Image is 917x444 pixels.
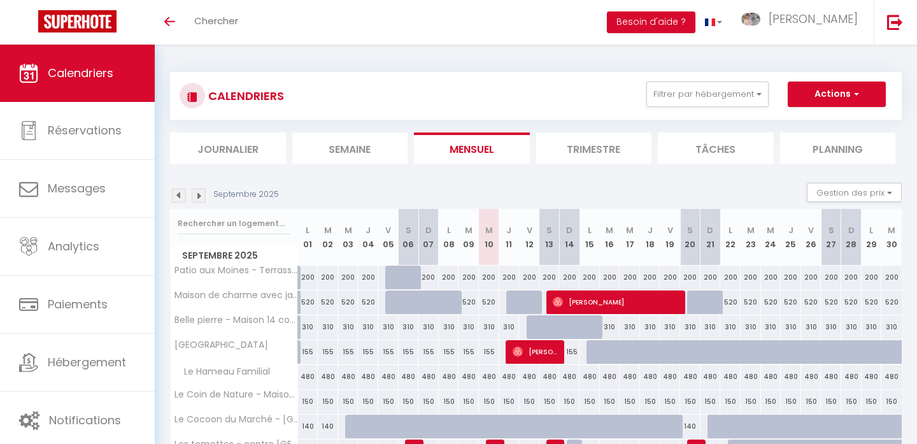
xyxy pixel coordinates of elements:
[399,390,419,413] div: 150
[418,315,439,339] div: 310
[378,315,399,339] div: 310
[536,132,652,164] li: Trimestre
[640,390,660,413] div: 150
[49,412,121,428] span: Notifications
[821,266,841,289] div: 200
[761,315,781,339] div: 310
[458,266,479,289] div: 200
[499,390,520,413] div: 150
[465,224,473,236] abbr: M
[781,390,801,413] div: 150
[841,266,862,289] div: 200
[378,209,399,266] th: 05
[626,224,634,236] abbr: M
[579,390,600,413] div: 150
[841,390,862,413] div: 150
[741,290,761,314] div: 520
[173,315,300,325] span: Belle pierre - Maison 14 couchages - [GEOGRAPHIC_DATA]
[519,266,539,289] div: 200
[841,315,862,339] div: 310
[741,13,760,25] img: ...
[600,315,620,339] div: 310
[338,315,359,339] div: 310
[439,390,459,413] div: 150
[687,224,693,236] abbr: S
[358,315,378,339] div: 310
[48,180,106,196] span: Messages
[324,224,332,236] abbr: M
[519,390,539,413] div: 150
[780,132,896,164] li: Planning
[458,390,479,413] div: 150
[298,390,318,413] div: 150
[600,390,620,413] div: 150
[781,266,801,289] div: 200
[828,224,834,236] abbr: S
[38,10,117,32] img: Super Booking
[358,340,378,364] div: 155
[539,266,560,289] div: 200
[720,266,741,289] div: 200
[358,209,378,266] th: 04
[173,365,273,379] span: Le Hameau Familial
[298,266,318,289] div: 200
[600,266,620,289] div: 200
[173,290,300,300] span: Maison de charme avec jardin – [GEOGRAPHIC_DATA]
[345,224,352,236] abbr: M
[761,365,781,389] div: 480
[801,290,821,314] div: 520
[862,315,882,339] div: 310
[821,290,841,314] div: 520
[358,290,378,314] div: 520
[808,224,814,236] abbr: V
[707,224,713,236] abbr: D
[720,209,741,266] th: 22
[660,266,680,289] div: 200
[559,266,579,289] div: 200
[519,209,539,266] th: 12
[458,340,479,364] div: 155
[519,365,539,389] div: 480
[527,224,532,236] abbr: V
[648,224,653,236] abbr: J
[418,340,439,364] div: 155
[640,315,660,339] div: 310
[366,224,371,236] abbr: J
[801,266,821,289] div: 200
[292,132,408,164] li: Semaine
[667,224,673,236] abbr: V
[700,209,721,266] th: 21
[788,224,793,236] abbr: J
[458,365,479,389] div: 480
[499,365,520,389] div: 480
[781,365,801,389] div: 480
[680,209,700,266] th: 20
[318,209,338,266] th: 02
[881,290,902,314] div: 520
[48,296,108,312] span: Paiements
[358,390,378,413] div: 150
[338,266,359,289] div: 200
[761,290,781,314] div: 520
[869,224,873,236] abbr: L
[318,365,338,389] div: 480
[358,266,378,289] div: 200
[338,390,359,413] div: 150
[447,224,451,236] abbr: L
[660,365,680,389] div: 480
[399,365,419,389] div: 480
[741,390,761,413] div: 150
[741,365,761,389] div: 480
[579,365,600,389] div: 480
[318,415,338,438] div: 140
[205,82,284,110] h3: CALENDRIERS
[801,390,821,413] div: 150
[194,14,238,27] span: Chercher
[385,224,391,236] abbr: V
[298,209,318,266] th: 01
[680,315,700,339] div: 310
[700,266,721,289] div: 200
[479,266,499,289] div: 200
[658,132,774,164] li: Tâches
[318,290,338,314] div: 520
